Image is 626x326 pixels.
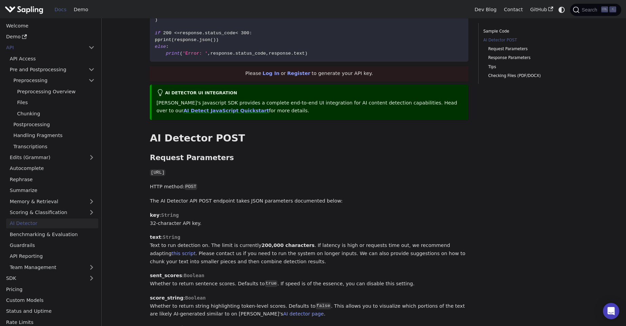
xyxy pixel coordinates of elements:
[163,234,180,240] span: String
[14,87,98,96] a: Preprocessing Overview
[174,37,197,42] span: response
[150,212,159,218] strong: key
[316,303,331,309] code: false
[174,31,180,36] span: <=
[14,98,98,108] a: Files
[150,294,468,318] p: : Whether to return string highlighting token-level scores. Defaults to . This allows you to visu...
[6,229,98,239] a: Benchmarking & Evaluation
[488,64,573,70] a: Tips
[150,295,183,301] strong: score_string
[6,251,98,261] a: API Reporting
[2,284,98,294] a: Pricing
[2,295,98,305] a: Custom Models
[263,71,280,76] a: Log In
[183,108,269,113] a: AI Detect JavaScript Quickstart
[6,186,98,195] a: Summarize
[180,51,182,56] span: (
[249,31,252,36] span: :
[150,233,468,266] p: : Text to run detection on. The limit is currently . If latency is high or requests time out, we ...
[6,164,98,173] a: Autocomplete
[171,37,174,42] span: (
[2,43,85,53] a: API
[265,280,278,287] code: true
[150,183,468,191] p: HTTP method:
[185,295,206,301] span: Boolean
[5,5,43,15] img: Sapling.ai
[269,51,291,56] span: response
[570,4,621,16] button: Search (Ctrl+K)
[6,218,98,228] a: AI Detector
[233,51,235,56] span: .
[210,51,233,56] span: response
[6,262,98,272] a: Team Management
[609,6,616,13] kbd: K
[241,31,249,36] span: 300
[6,208,98,217] a: Scoring & Classification
[10,120,98,130] a: Postprocessing
[580,7,601,13] span: Search
[199,37,210,42] span: json
[150,234,161,240] strong: text
[161,212,179,218] span: String
[235,31,238,36] span: <
[150,272,468,288] p: : Whether to return sentence scores. Defaults to . If speed is of the essence, you can disable th...
[197,37,199,42] span: .
[210,37,213,42] span: (
[157,99,464,115] p: [PERSON_NAME]'s Javascript SDK provides a complete end-to-end UI integration for AI content detec...
[6,153,98,162] a: Edits (Grammar)
[207,51,210,56] span: ,
[150,132,468,145] h2: AI Detector POST
[305,51,307,56] span: )
[2,273,85,283] a: SDK
[216,37,219,42] span: )
[261,243,315,248] strong: 200,000 characters
[6,196,98,206] a: Memory & Retrieval
[488,46,573,52] a: Request Parameters
[291,51,294,56] span: .
[163,31,171,36] span: 200
[294,51,305,56] span: text
[287,71,310,76] a: Register
[150,211,468,228] p: : 32-character API key.
[471,4,500,15] a: Dev Blog
[202,31,205,36] span: .
[557,5,567,15] button: Switch between dark and light mode (currently system mode)
[85,43,98,53] button: Collapse sidebar category 'API'
[180,31,202,36] span: response
[235,51,266,56] span: status_code
[14,109,98,118] a: Chunking
[10,76,98,85] a: Preprocessing
[6,241,98,250] a: Guardrails
[155,31,160,36] span: if
[85,273,98,283] button: Expand sidebar category 'SDK'
[283,311,324,317] a: AI detector page
[150,66,468,81] div: Please or to generate your API key.
[150,197,468,205] p: The AI Detector API POST endpoint takes JSON parameters documented below:
[166,44,168,49] span: :
[6,54,98,63] a: API Access
[155,37,171,42] span: pprint
[70,4,92,15] a: Demo
[213,37,216,42] span: )
[166,51,180,56] span: print
[266,51,269,56] span: ,
[500,4,527,15] a: Contact
[488,55,573,61] a: Response Parameters
[155,17,158,22] span: )
[2,21,98,31] a: Welcome
[184,273,204,278] span: Boolean
[150,273,182,278] strong: sent_scores
[483,28,575,35] a: Sample Code
[603,303,619,319] div: Open Intercom Messenger
[2,32,98,42] a: Demo
[10,141,98,151] a: Transcriptions
[5,5,46,15] a: Sapling.ai
[150,169,165,176] code: [URL]
[150,153,468,162] h3: Request Parameters
[51,4,70,15] a: Docs
[483,37,575,43] a: AI Detector POST
[2,306,98,316] a: Status and Uptime
[6,65,98,75] a: Pre and Postprocessing
[171,251,196,256] a: this script
[183,51,208,56] span: 'Error: '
